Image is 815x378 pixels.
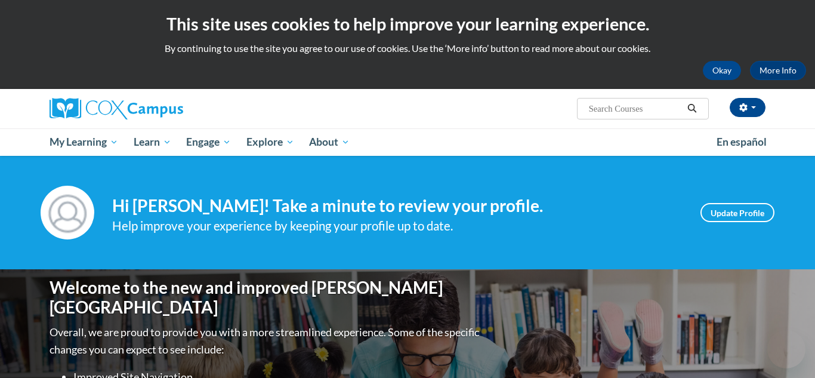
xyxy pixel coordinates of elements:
a: Learn [126,128,179,156]
div: Main menu [32,128,783,156]
img: Cox Campus [50,98,183,119]
h2: This site uses cookies to help improve your learning experience. [9,12,806,36]
a: Explore [239,128,302,156]
button: Account Settings [730,98,765,117]
button: Okay [703,61,741,80]
span: Learn [134,135,171,149]
span: My Learning [50,135,118,149]
p: Overall, we are proud to provide you with a more streamlined experience. Some of the specific cha... [50,324,482,358]
iframe: Button to launch messaging window [767,330,805,368]
a: Update Profile [700,203,774,222]
a: En español [709,130,774,155]
h4: Hi [PERSON_NAME]! Take a minute to review your profile. [112,196,683,216]
a: More Info [750,61,806,80]
a: My Learning [42,128,126,156]
a: Engage [178,128,239,156]
a: Cox Campus [50,98,276,119]
a: About [302,128,358,156]
span: About [309,135,350,149]
h1: Welcome to the new and improved [PERSON_NAME][GEOGRAPHIC_DATA] [50,278,482,318]
span: En español [717,136,767,148]
span: Explore [246,135,294,149]
img: Profile Image [41,186,94,239]
input: Search Courses [588,102,683,116]
div: Help improve your experience by keeping your profile up to date. [112,216,683,236]
button: Search [683,102,701,116]
span: Engage [186,135,231,149]
p: By continuing to use the site you agree to our use of cookies. Use the ‘More info’ button to read... [9,42,806,55]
